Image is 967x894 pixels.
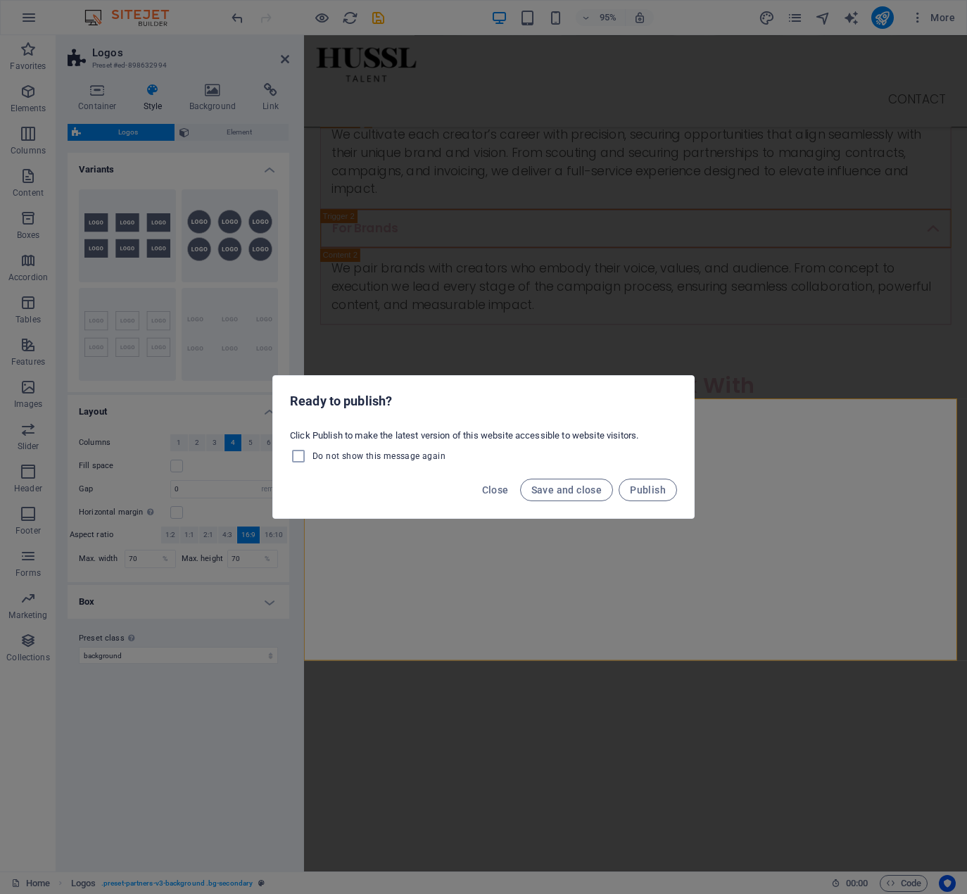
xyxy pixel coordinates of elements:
span: Save and close [531,484,602,496]
span: Publish [630,484,666,496]
span: Do not show this message again [312,451,445,462]
button: Save and close [520,479,614,501]
button: Close [476,479,514,501]
div: Click Publish to make the latest version of this website accessible to website visitors. [273,424,694,470]
button: Publish [619,479,677,501]
span: Close [482,484,509,496]
h2: Ready to publish? [290,393,677,410]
